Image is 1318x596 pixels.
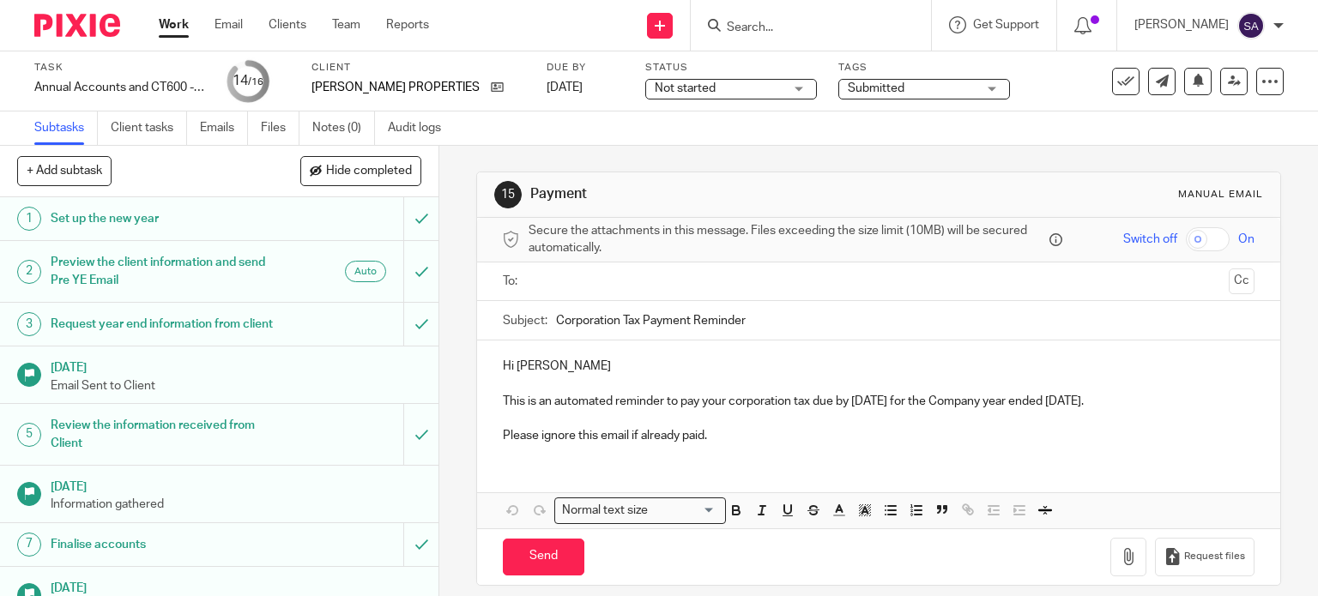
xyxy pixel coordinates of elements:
[269,16,306,33] a: Clients
[51,206,275,232] h1: Set up the new year
[725,21,880,36] input: Search
[215,16,243,33] a: Email
[403,197,438,240] div: Mark as to do
[51,496,421,513] p: Information gathered
[503,273,522,290] label: To:
[51,355,421,376] h1: [DATE]
[1049,233,1062,246] i: Files are stored in Pixie and a secure link is sent to the message recipient.
[233,71,263,91] div: 14
[200,111,248,145] a: Emails
[17,156,112,185] button: + Add subtask
[111,111,187,145] a: Client tasks
[403,404,438,465] div: Mark as to do
[51,311,275,337] h1: Request year end information from client
[838,61,1010,75] label: Tags
[1238,231,1255,248] span: On
[848,82,904,94] span: Submitted
[311,79,482,96] p: [PERSON_NAME] PROPERTIES LTD
[51,412,275,456] h1: Review the information received from Client
[159,16,189,33] a: Work
[17,312,41,336] div: 3
[311,79,482,96] span: KRISHN VINOD PROPERTIES LTD
[503,312,547,329] label: Subject:
[51,250,275,293] h1: Preview the client information and send Pre YE Email
[326,165,412,178] span: Hide completed
[34,14,120,37] img: Pixie
[530,185,915,203] h1: Payment
[503,427,1255,444] p: Please ignore this email if already paid.
[17,533,41,557] div: 7
[34,79,206,96] div: Annual Accounts and CT600 - (SPV)
[491,81,504,93] i: Open client page
[503,358,1255,375] p: Hi [PERSON_NAME]
[51,377,421,394] p: Email Sent to Client
[403,241,438,302] div: Can't undo an automated email
[1229,268,1255,294] button: Cc
[547,81,583,93] span: [DATE]
[34,61,206,75] label: Task
[503,539,584,575] input: Send
[300,156,421,185] button: Hide completed
[1155,538,1255,576] button: Request files
[403,523,438,566] div: Mark as to do
[1237,12,1265,39] img: svg%3E
[554,497,726,524] div: Search for option
[248,77,263,87] small: /16
[1123,231,1177,248] span: Switch off
[1148,68,1176,95] a: Send new email to KRISHN VINOD PROPERTIES LTD
[1134,16,1229,33] p: [PERSON_NAME]
[559,502,652,520] span: Normal text size
[311,61,525,75] label: Client
[345,261,386,282] div: Automated emails are sent as soon as the preceding subtask is completed.
[547,61,624,75] label: Due by
[51,532,275,557] h1: Finalise accounts
[312,111,375,145] a: Notes (0)
[34,111,98,145] a: Subtasks
[17,260,41,284] div: 2
[1184,68,1212,95] button: Snooze task
[1220,68,1248,95] a: Reassign task
[494,181,522,208] div: 15
[386,16,429,33] a: Reports
[503,393,1255,410] p: This is an automated reminder to pay your corporation tax due by [DATE] for the Company year ende...
[645,61,817,75] label: Status
[529,222,1046,257] span: Secure the attachments in this message. Files exceeding the size limit (10MB) will be secured aut...
[261,111,299,145] a: Files
[1178,188,1263,202] div: Manual email
[51,474,421,496] h1: [DATE]
[17,207,41,231] div: 1
[973,19,1039,31] span: Get Support
[388,111,454,145] a: Audit logs
[654,502,716,520] input: Search for option
[17,423,41,447] div: 5
[403,303,438,346] div: Mark as to do
[655,82,716,94] span: Not started
[332,16,360,33] a: Team
[1184,550,1245,563] span: Request files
